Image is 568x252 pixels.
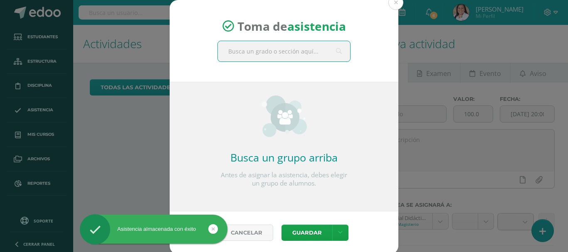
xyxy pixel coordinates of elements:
span: Toma de [237,18,346,34]
strong: asistencia [287,18,346,34]
h2: Busca un grupo arriba [217,150,351,164]
a: Cancelar [220,225,273,241]
input: Busca un grado o sección aquí... [218,41,350,61]
button: Guardar [282,225,332,241]
p: Antes de asignar la asistencia, debes elegir un grupo de alumnos. [217,171,351,188]
img: groups_small.png [262,95,307,137]
div: Asistencia almacenada con éxito [80,225,227,233]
